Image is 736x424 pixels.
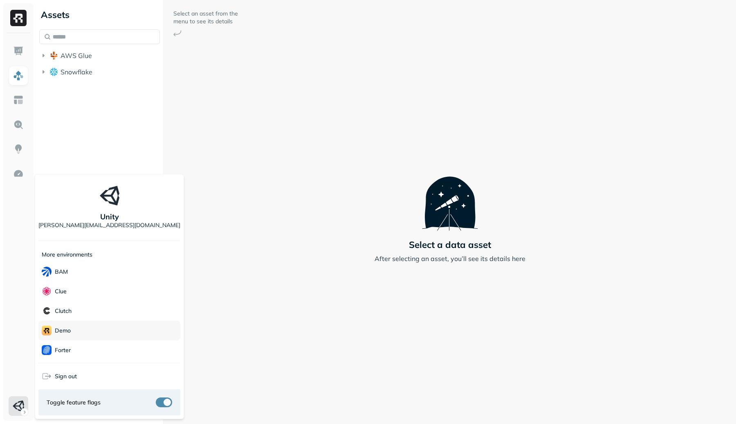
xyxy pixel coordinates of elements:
img: demo [42,326,52,335]
p: More environments [42,251,92,259]
p: Unity [100,212,119,221]
p: Clutch [55,307,72,315]
span: Sign out [55,373,77,380]
p: Forter [55,346,71,354]
img: Unity [100,186,119,205]
img: Clutch [42,306,52,316]
span: Toggle feature flags [47,399,101,406]
p: Clue [55,288,67,295]
img: Clue [42,286,52,296]
p: demo [55,327,71,335]
img: Forter [42,345,52,355]
img: BAM [42,267,52,277]
p: BAM [55,268,68,276]
p: [PERSON_NAME][EMAIL_ADDRESS][DOMAIN_NAME] [38,221,180,229]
